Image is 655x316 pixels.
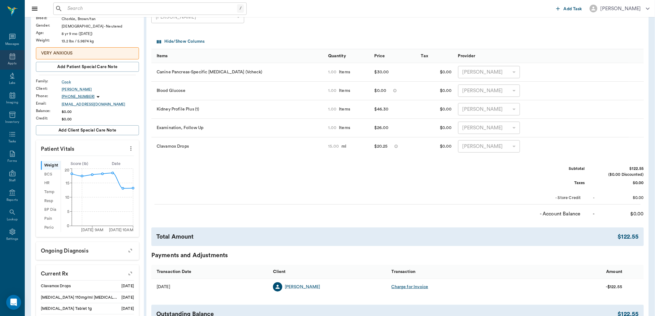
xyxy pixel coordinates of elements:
[418,119,455,137] div: $0.00
[371,49,418,63] div: Price
[7,198,18,202] div: Reports
[151,137,325,156] div: Clavamox Drops
[418,49,455,63] div: Tax
[554,3,585,14] button: Add Task
[41,223,61,232] div: Perio
[7,217,18,222] div: Lookup
[62,79,139,85] a: Cook
[585,3,655,14] button: [PERSON_NAME]
[41,188,61,197] div: Temp
[36,125,139,135] button: Add client Special Care Note
[98,161,135,167] div: Date
[157,263,191,280] div: Transaction Date
[535,195,581,201] div: - Store Credit
[328,106,337,112] div: 1.00
[41,206,61,214] div: BP Dia
[5,120,19,124] div: Inventory
[61,161,98,167] div: Score ( lb )
[601,5,641,12] div: [PERSON_NAME]
[339,143,347,149] div: ml
[336,88,350,94] div: Items
[328,69,337,75] div: 1.00
[618,232,639,241] div: $122.55
[36,37,62,43] div: Weight :
[455,49,629,63] div: Provider
[328,88,337,94] div: 1.00
[375,86,387,95] div: $0.00
[5,42,20,46] div: Messages
[458,140,520,153] div: [PERSON_NAME]
[393,142,400,151] button: message
[237,4,244,13] div: /
[458,103,520,115] div: [PERSON_NAME]
[62,109,139,115] div: $0.00
[458,84,520,97] div: [PERSON_NAME]
[458,66,520,78] div: [PERSON_NAME]
[375,142,388,151] div: $20.25
[67,210,69,214] tspan: 5
[6,237,19,241] div: Settings
[67,224,69,228] tspan: 0
[392,263,416,280] div: Transaction
[155,37,206,46] button: Select columns
[36,108,62,114] div: Balance :
[36,140,139,156] p: Patient Vitals
[156,232,618,241] div: Total Amount
[41,170,61,179] div: BCS
[8,61,16,66] div: Appts
[109,228,133,232] tspan: [DATE] 10AM
[328,125,337,131] div: 1.00
[375,47,385,65] div: Price
[151,63,325,82] div: Canine Pancreas-Specific [MEDICAL_DATA] (Vcheck)
[6,295,21,310] div: Open Intercom Messenger
[539,180,585,186] div: Taxes
[9,178,15,183] div: Staff
[458,122,520,134] div: [PERSON_NAME]
[59,127,116,134] span: Add client Special Care Note
[41,306,92,312] div: [MEDICAL_DATA] Tablet 1g
[6,100,18,105] div: Imaging
[36,115,62,121] div: Credit :
[36,15,62,21] div: Breed :
[458,47,475,65] div: Provider
[151,82,325,100] div: Blood Glucose
[606,263,622,280] div: Amount
[36,23,62,28] div: Gender :
[121,283,134,289] div: [DATE]
[36,86,62,91] div: Client :
[28,2,41,15] button: Close drawer
[375,67,389,77] div: $30.00
[325,49,371,63] div: Quantity
[36,62,139,72] button: Add patient Special Care Note
[41,295,119,301] div: [MEDICAL_DATA] 110mg/ml [MEDICAL_DATA] 45mg/ml
[121,295,134,301] div: [DATE]
[81,228,104,232] tspan: [DATE] 9AM
[593,210,595,218] div: -
[65,196,69,199] tspan: 10
[62,38,139,44] div: 13.2 lbs / 5.9874 kg
[597,210,644,218] div: $0.00
[336,69,350,75] div: Items
[36,30,62,36] div: Age :
[62,31,139,37] div: 8 yr 9 mo ([DATE])
[41,161,61,170] div: Weight
[36,242,139,258] p: Ongoing diagnosis
[151,100,325,119] div: Kidney Profile Plus (1)
[65,168,69,172] tspan: 20
[392,86,398,95] button: message
[36,78,62,84] div: Family :
[62,102,139,107] div: [EMAIL_ADDRESS][DOMAIN_NAME]
[597,180,644,186] div: $0.00
[597,166,644,172] div: $122.55
[597,172,644,178] div: ($0.00 Discounted)
[126,143,136,154] button: more
[9,81,15,85] div: Labs
[418,82,455,100] div: $0.00
[285,284,320,290] a: [PERSON_NAME]
[36,93,62,99] div: Phone :
[328,47,346,65] div: Quantity
[62,87,139,92] a: [PERSON_NAME]
[606,284,622,290] div: -$122.55
[151,119,325,137] div: Examination, Follow Up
